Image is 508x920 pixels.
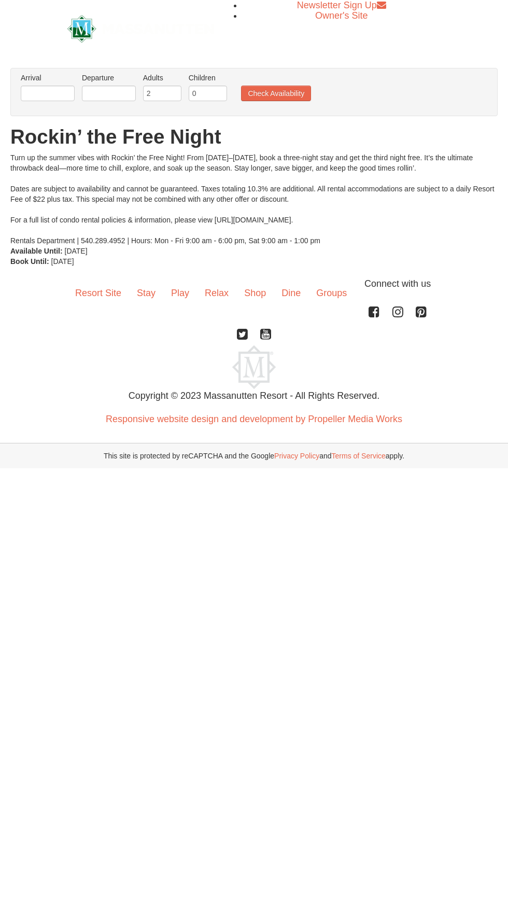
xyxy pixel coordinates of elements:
span: This site is protected by reCAPTCHA and the Google and apply. [104,451,404,461]
label: Arrival [21,73,75,83]
a: Massanutten Resort [67,15,214,39]
a: Owner's Site [315,10,368,21]
a: Play [163,277,197,309]
a: Stay [129,277,163,309]
a: Relax [197,277,236,309]
h1: Rockin’ the Free Night [10,127,498,147]
a: Dine [274,277,308,309]
a: Groups [308,277,355,309]
span: [DATE] [65,247,88,255]
img: Massanutten Resort Logo [232,345,276,389]
strong: Book Until: [10,257,49,266]
label: Children [189,73,227,83]
button: Check Availability [241,86,311,101]
span: [DATE] [51,257,74,266]
a: Privacy Policy [274,452,319,460]
strong: Available Until: [10,247,63,255]
a: Shop [236,277,274,309]
label: Adults [143,73,181,83]
a: Resort Site [67,277,129,309]
div: Turn up the summer vibes with Rockin’ the Free Night! From [DATE]–[DATE], book a three-night stay... [10,152,498,246]
p: Copyright © 2023 Massanutten Resort - All Rights Reserved. [60,389,448,403]
a: Terms of Service [332,452,386,460]
a: Responsive website design and development by Propeller Media Works [106,414,402,424]
img: Massanutten Resort Logo [67,15,214,43]
label: Departure [82,73,136,83]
